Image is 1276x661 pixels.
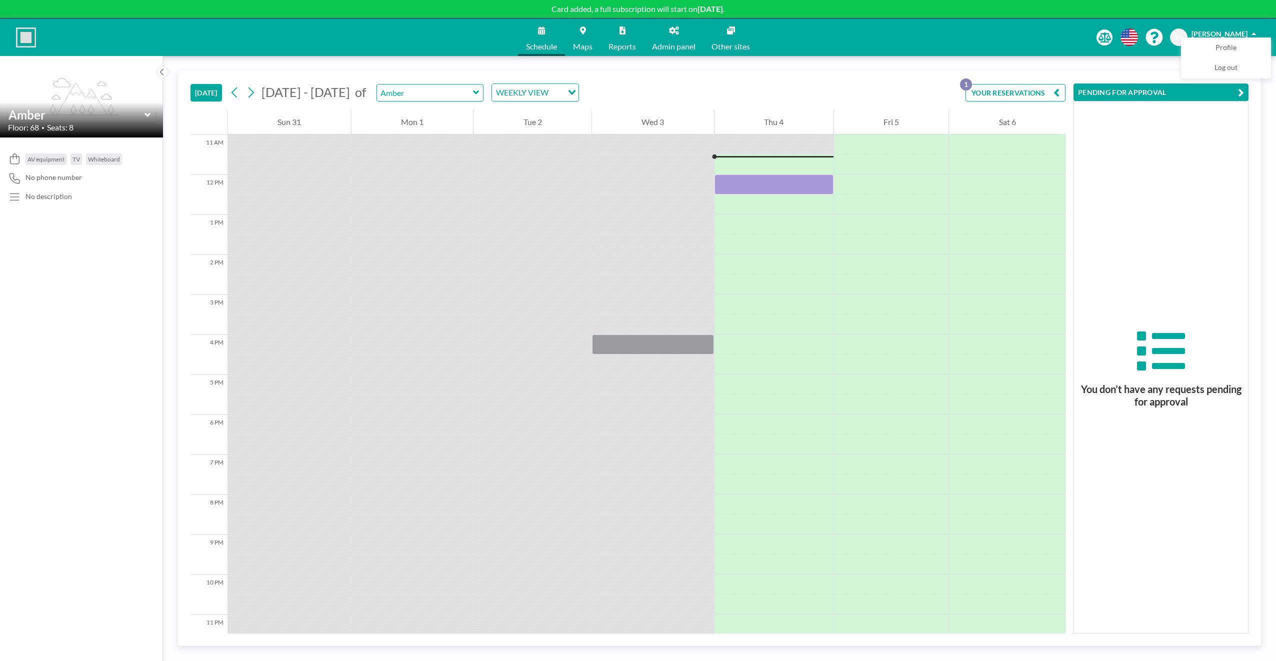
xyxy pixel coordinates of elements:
span: Floor: 68 [8,122,39,132]
p: 1 [960,78,972,90]
span: AV equipment [27,155,64,163]
span: Other sites [711,42,750,50]
span: WEEKLY VIEW [494,86,550,99]
span: No phone number [25,173,82,182]
div: 6 PM [190,414,227,454]
button: PENDING FOR APPROVAL [1073,83,1248,101]
span: Reports [608,42,636,50]
a: Reports [600,18,644,56]
b: [DATE] [697,4,723,13]
div: 11 PM [190,614,227,654]
div: Thu 4 [714,109,833,134]
div: 1 PM [190,214,227,254]
input: Amber [8,107,144,122]
img: organization-logo [16,27,36,47]
a: Schedule [518,18,565,56]
div: 5 PM [190,374,227,414]
span: [PERSON_NAME] [1191,29,1247,38]
span: Log out [1214,63,1237,73]
div: 2 PM [190,254,227,294]
span: Seats: 8 [47,122,73,132]
div: No description [25,192,72,201]
span: Maps [573,42,592,50]
div: Wed 3 [592,109,714,134]
div: Fri 5 [834,109,949,134]
div: Sat 6 [949,109,1065,134]
span: Profile [1215,43,1236,53]
div: 7 PM [190,454,227,494]
h3: You don’t have any requests pending for approval [1074,383,1248,408]
div: 11 AM [190,134,227,174]
span: TV [72,155,80,163]
span: SL [1175,33,1182,42]
input: Amber [377,84,473,101]
span: of [355,84,366,100]
input: Search for option [551,86,562,99]
div: 3 PM [190,294,227,334]
span: Admin panel [652,42,695,50]
span: • [41,124,44,131]
a: Maps [565,18,600,56]
div: 9 PM [190,534,227,574]
div: Tue 2 [473,109,591,134]
a: Profile [1181,38,1270,58]
div: 8 PM [190,494,227,534]
div: Search for option [492,84,578,101]
div: 12 PM [190,174,227,214]
div: 10 PM [190,574,227,614]
a: Admin panel [644,18,703,56]
a: Log out [1181,58,1270,78]
div: Mon 1 [351,109,473,134]
div: 4 PM [190,334,227,374]
a: Other sites [703,18,758,56]
div: Sun 31 [228,109,351,134]
span: [DATE] - [DATE] [261,84,350,99]
button: YOUR RESERVATIONS1 [965,84,1065,101]
span: Schedule [526,42,557,50]
button: [DATE] [190,84,222,101]
span: Whiteboard [88,155,120,163]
